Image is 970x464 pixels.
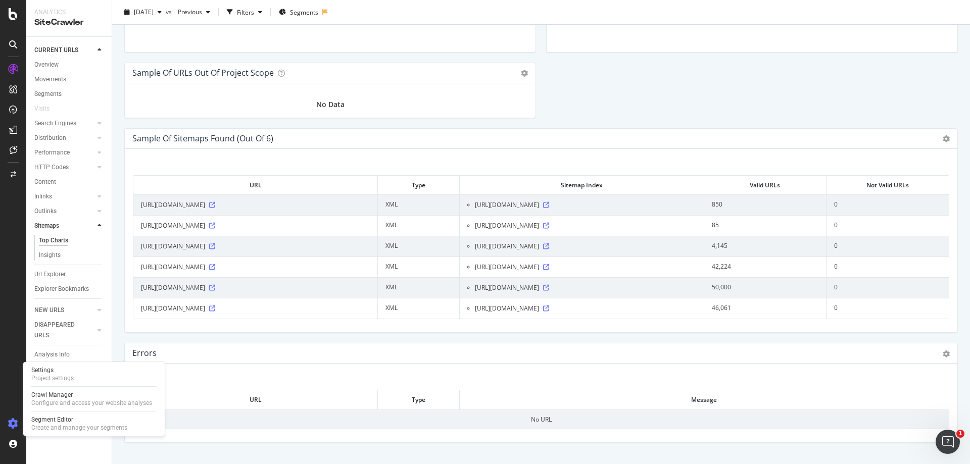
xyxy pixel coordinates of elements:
span: [URL][DOMAIN_NAME] [475,241,539,251]
div: Top Charts [39,235,68,246]
a: Inlinks [34,191,94,202]
a: Visit Online Page [543,305,549,312]
iframe: Intercom live chat [936,430,960,454]
button: Filters [223,4,266,20]
div: Segment Editor [31,416,127,424]
div: Segments [34,89,62,99]
th: URL [133,390,378,409]
a: Insights [39,250,105,261]
a: Distribution [34,133,94,143]
td: XML [378,194,459,215]
a: Search Engines [34,118,94,129]
div: Settings [31,366,74,374]
div: Overview [34,60,59,70]
a: Visit Online Page [543,243,549,249]
a: Movements [34,74,105,85]
td: 0 [827,215,949,236]
a: DISAPPEARED URLS [34,320,94,341]
td: 46,061 [704,298,827,319]
a: Visit Online Page [543,264,549,270]
td: XML [378,298,459,319]
a: Outlinks [34,206,94,217]
td: 0 [827,298,949,319]
i: Options [521,70,528,77]
a: HTTP Codes [34,162,94,173]
span: [URL][DOMAIN_NAME] [475,221,539,231]
td: 0 [827,277,949,298]
div: SiteCrawler [34,17,104,28]
a: Top Charts [39,235,105,246]
div: Sitemaps [34,221,59,231]
a: CURRENT URLS [34,45,94,56]
div: Content [34,177,56,187]
a: Url Explorer [34,269,105,280]
a: Visit Online Page [209,202,215,208]
div: Analysis Info [34,349,70,360]
div: Url Explorer [34,269,66,280]
div: Inlinks [34,191,52,202]
span: 1 [956,430,964,438]
td: XML [378,277,459,298]
th: Sitemap Index [460,176,704,194]
a: Sitemaps [34,221,94,231]
a: Analysis Info [34,349,105,360]
td: XML [378,236,459,256]
button: [DATE] [120,4,166,20]
td: XML [378,215,459,236]
td: 4,145 [704,236,827,256]
td: 0 [827,194,949,215]
div: Filters [237,8,254,16]
td: XML [378,256,459,277]
span: Segments [290,8,318,16]
span: vs [166,8,174,16]
a: Visit Online Page [543,285,549,291]
td: 85 [704,215,827,236]
th: Message [460,390,949,409]
a: Visit Online Page [543,202,549,208]
a: Segment EditorCreate and manage your segments [27,415,161,433]
a: Crawl ManagerConfigure and access your website analyses [27,390,161,408]
button: Segments [275,4,322,20]
div: Project settings [31,374,74,382]
div: HTTP Codes [34,162,69,173]
a: Explorer Bookmarks [34,284,105,294]
a: Performance [34,147,94,158]
span: [URL][DOMAIN_NAME] [475,283,539,293]
span: [URL][DOMAIN_NAME] [141,200,205,210]
td: 42,224 [704,256,827,277]
div: Outlinks [34,206,57,217]
th: Not Valid URLs [827,176,949,194]
i: Options [943,350,950,357]
th: Type [378,390,459,409]
th: Valid URLs [704,176,827,194]
td: 50,000 [704,277,827,298]
td: 0 [827,256,949,277]
h4: Sample of Sitemaps Found (out of 6) [132,132,273,145]
a: Overview [34,60,105,70]
div: Search Engines [34,118,76,129]
a: Visit Online Page [543,223,549,229]
th: URL [133,176,378,194]
div: Analytics [34,8,104,17]
div: Insights [39,250,61,261]
div: CURRENT URLS [34,45,78,56]
h4: Errors [132,346,157,360]
div: Visits [34,104,50,114]
a: Content [34,177,105,187]
th: Type [378,176,459,194]
span: No Data [316,99,345,110]
a: NEW URLS [34,305,94,316]
a: Visit Online Page [209,285,215,291]
span: Previous [174,8,202,16]
span: [URL][DOMAIN_NAME] [475,303,539,314]
h4: Sample of URLs out of Project Scope [132,66,274,80]
span: [URL][DOMAIN_NAME] [475,262,539,272]
a: Visits [34,104,60,114]
td: 850 [704,194,827,215]
i: Options [943,135,950,142]
div: DISAPPEARED URLS [34,320,85,341]
span: [URL][DOMAIN_NAME] [141,241,205,251]
div: Create and manage your segments [31,424,127,432]
a: Visit Online Page [209,243,215,249]
span: [URL][DOMAIN_NAME] [141,283,205,293]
